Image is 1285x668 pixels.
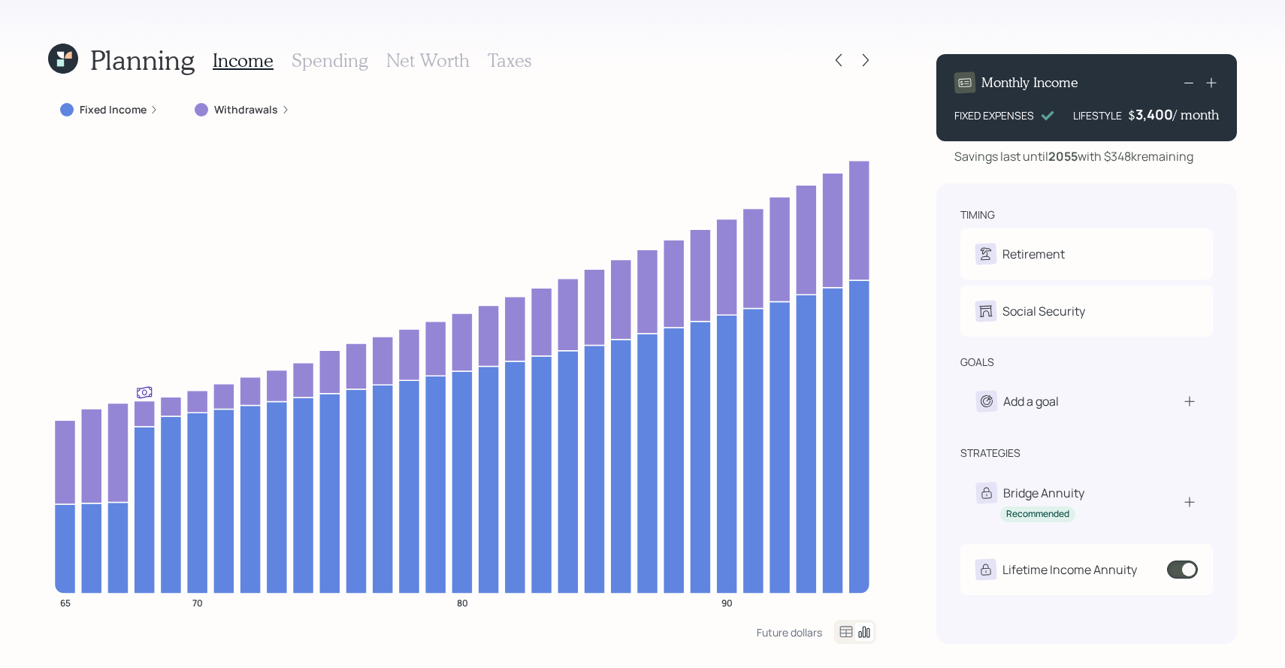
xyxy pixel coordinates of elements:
div: Savings last until with $348k remaining [954,147,1193,165]
h1: Planning [90,44,195,76]
div: Retirement [1002,245,1065,263]
h3: Income [213,50,274,71]
h4: $ [1128,107,1135,123]
div: Lifetime Income Annuity [1002,561,1137,579]
div: FIXED EXPENSES [954,107,1034,123]
div: LIFESTYLE [1073,107,1122,123]
label: Fixed Income [80,102,147,117]
tspan: 70 [192,596,203,609]
tspan: 65 [60,596,71,609]
div: Add a goal [1003,392,1059,410]
div: Recommended [1006,508,1069,521]
tspan: 80 [457,596,468,609]
h3: Spending [292,50,368,71]
div: 3,400 [1135,105,1173,123]
h3: Net Worth [386,50,470,71]
tspan: 90 [721,596,733,609]
div: Future dollars [757,625,822,639]
h4: / month [1173,107,1219,123]
b: 2055 [1048,148,1078,165]
label: Withdrawals [214,102,278,117]
div: strategies [960,446,1020,461]
div: goals [960,355,994,370]
div: timing [960,207,995,222]
div: Social Security [1002,302,1085,320]
div: Bridge Annuity [1003,484,1084,502]
h3: Taxes [488,50,531,71]
h4: Monthly Income [981,74,1078,91]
